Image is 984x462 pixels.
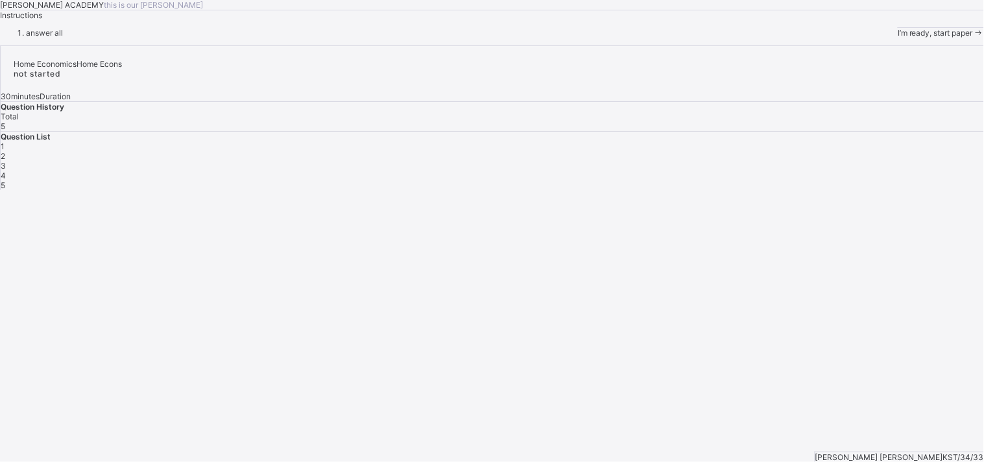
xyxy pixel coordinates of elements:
[26,28,63,38] span: answer all
[1,141,5,151] span: 1
[1,91,40,101] span: 30 minutes
[1,180,5,190] span: 5
[943,452,984,462] span: KST/34/33
[1,171,6,180] span: 4
[1,161,6,171] span: 3
[77,59,122,69] span: Home Econs
[1,132,51,141] span: Question List
[815,452,943,462] span: [PERSON_NAME] [PERSON_NAME]
[14,59,77,69] span: Home Economics
[40,91,71,101] span: Duration
[1,121,5,131] span: 5
[1,151,5,161] span: 2
[1,112,19,121] span: Total
[898,28,973,38] span: I’m ready, start paper
[1,102,64,112] span: Question History
[14,69,61,79] span: not started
